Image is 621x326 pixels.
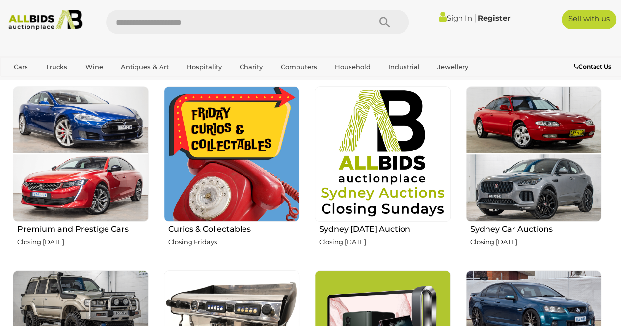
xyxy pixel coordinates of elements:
[39,59,74,75] a: Trucks
[562,10,616,29] a: Sell with us
[233,59,269,75] a: Charity
[7,75,39,91] a: Office
[328,59,377,75] a: Household
[82,75,167,91] a: [GEOGRAPHIC_DATA]
[314,86,451,262] a: Sydney [DATE] Auction Closing [DATE]
[164,86,300,222] img: Curios & Collectables
[360,10,409,34] button: Search
[12,86,149,262] a: Premium and Prestige Cars Closing [DATE]
[163,86,300,262] a: Curios & Collectables Closing Fridays
[319,236,451,248] p: Closing [DATE]
[168,236,300,248] p: Closing Fridays
[44,75,78,91] a: Sports
[315,86,451,222] img: Sydney Sunday Auction
[4,10,86,30] img: Allbids.com.au
[319,223,451,234] h2: Sydney [DATE] Auction
[470,223,602,234] h2: Sydney Car Auctions
[465,86,602,262] a: Sydney Car Auctions Closing [DATE]
[574,61,614,72] a: Contact Us
[466,86,602,222] img: Sydney Car Auctions
[274,59,323,75] a: Computers
[439,13,472,23] a: Sign In
[431,59,475,75] a: Jewellery
[13,86,149,222] img: Premium and Prestige Cars
[17,236,149,248] p: Closing [DATE]
[7,59,34,75] a: Cars
[574,63,611,70] b: Contact Us
[470,236,602,248] p: Closing [DATE]
[382,59,426,75] a: Industrial
[474,12,476,23] span: |
[114,59,175,75] a: Antiques & Art
[180,59,228,75] a: Hospitality
[478,13,510,23] a: Register
[168,223,300,234] h2: Curios & Collectables
[17,223,149,234] h2: Premium and Prestige Cars
[79,59,109,75] a: Wine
